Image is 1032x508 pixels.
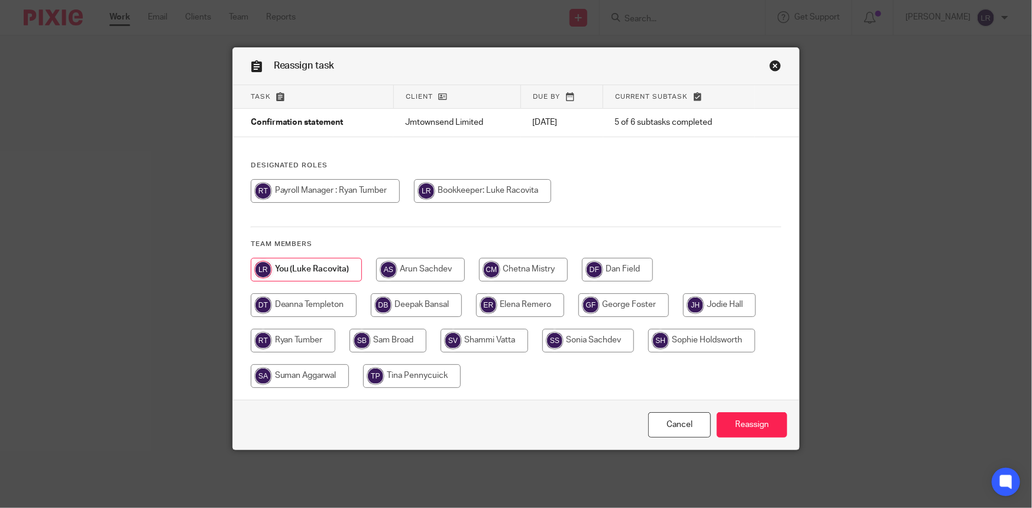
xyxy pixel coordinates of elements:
[769,60,781,76] a: Close this dialog window
[251,161,782,170] h4: Designated Roles
[648,412,711,438] a: Close this dialog window
[533,117,591,128] p: [DATE]
[717,412,787,438] input: Reassign
[406,93,433,100] span: Client
[274,61,335,70] span: Reassign task
[533,93,560,100] span: Due by
[615,93,688,100] span: Current subtask
[405,117,509,128] p: Jmtownsend Limited
[251,119,344,127] span: Confirmation statement
[251,93,271,100] span: Task
[251,240,782,249] h4: Team members
[603,109,755,137] td: 5 of 6 subtasks completed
